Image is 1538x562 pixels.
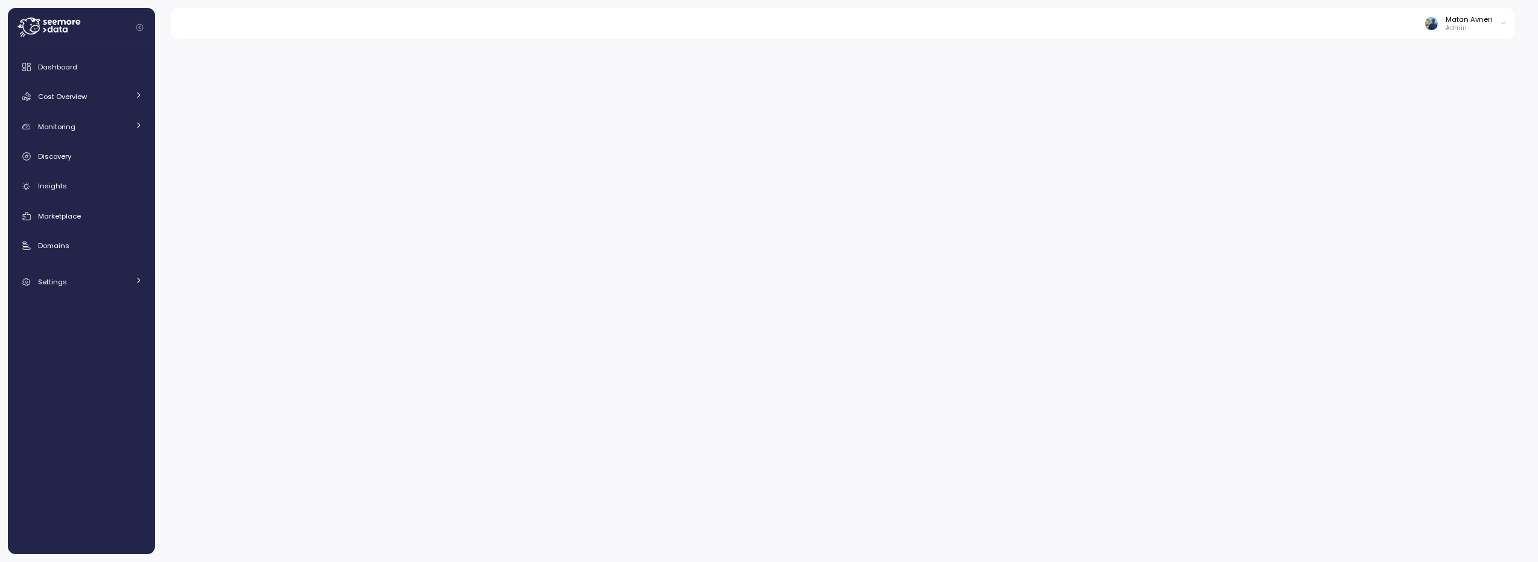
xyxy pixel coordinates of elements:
[38,241,69,251] span: Domains
[38,122,75,132] span: Monitoring
[38,277,67,287] span: Settings
[1446,24,1492,33] p: Admin
[132,23,147,32] button: Collapse navigation
[13,234,150,258] a: Domains
[1446,14,1492,24] div: Matan Avneri
[13,85,150,109] a: Cost Overview
[13,204,150,228] a: Marketplace
[13,115,150,139] a: Monitoring
[13,174,150,199] a: Insights
[38,211,81,221] span: Marketplace
[38,62,77,72] span: Dashboard
[38,92,87,101] span: Cost Overview
[13,270,150,294] a: Settings
[13,144,150,168] a: Discovery
[38,152,71,161] span: Discovery
[38,181,67,191] span: Insights
[1425,17,1438,30] img: ALV-UjX7jhsMcxN73qSyojD2Z4piqf6UwG4hnm7D3VdwPiO_xpFZWwwoNcd_Dih6KbyCerWH4wxR8I9yVtp_dI3atnEkV2d51...
[13,55,150,79] a: Dashboard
